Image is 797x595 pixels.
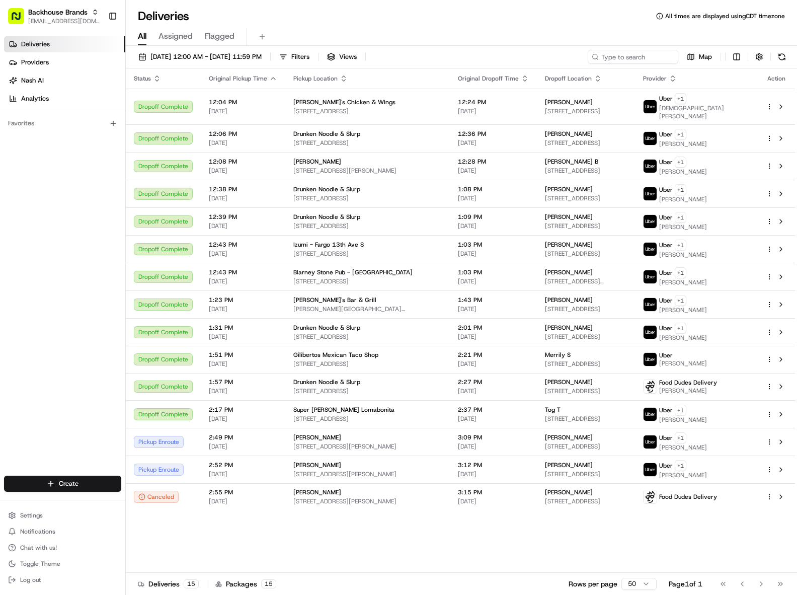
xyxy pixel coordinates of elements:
span: [DATE] [458,387,529,395]
a: 💻API Documentation [81,222,166,241]
span: 12:08 PM [209,158,277,166]
span: [PERSON_NAME] B [545,158,598,166]
span: [DATE] [458,250,529,258]
span: All [138,30,146,42]
span: 1:08 PM [458,185,529,193]
span: [PERSON_NAME] [659,195,707,203]
button: +1 [675,129,686,140]
img: uber-new-logo.jpeg [644,270,657,283]
span: 2:37 PM [458,406,529,414]
span: 1:03 PM [458,268,529,276]
span: [PERSON_NAME] [659,168,707,176]
p: Rows per page [569,579,617,589]
span: [STREET_ADDRESS][PERSON_NAME] [293,497,442,505]
span: [STREET_ADDRESS][PERSON_NAME] [545,277,627,285]
span: [PERSON_NAME] [545,130,593,138]
span: 12:24 PM [458,98,529,106]
span: [PERSON_NAME] [659,387,717,395]
img: uber-new-logo.jpeg [644,187,657,200]
span: [PERSON_NAME] [293,158,341,166]
span: Uber [659,269,673,277]
img: food_dudes.png [644,490,657,503]
button: +1 [675,460,686,471]
span: Knowledge Base [20,227,77,237]
span: [STREET_ADDRESS] [545,442,627,451]
button: Map [682,50,716,64]
span: Deliveries [21,40,50,49]
span: 2:49 PM [209,433,277,441]
span: [PERSON_NAME] [293,461,341,469]
span: [PERSON_NAME] [659,306,707,314]
button: [EMAIL_ADDRESS][DOMAIN_NAME] [28,17,100,25]
span: 12:43 PM [209,268,277,276]
span: 2:27 PM [458,378,529,386]
span: Flagged [205,30,234,42]
span: Izumi - Fargo 13th Ave S [293,241,364,249]
span: Uber [659,351,673,359]
button: +1 [675,295,686,306]
span: [PERSON_NAME] [545,433,593,441]
span: Uber [659,213,673,221]
img: Nash [10,12,30,32]
span: [DATE] [458,360,529,368]
span: Status [134,75,151,83]
span: [PERSON_NAME] [659,416,707,424]
a: Providers [4,54,125,70]
span: [PERSON_NAME] [659,334,707,342]
span: 12:06 PM [209,130,277,138]
span: Tog T [545,406,561,414]
button: Notifications [4,525,121,539]
img: uber-new-logo.jpeg [644,326,657,339]
span: Drunken Noodle & Slurp [293,324,360,332]
button: Refresh [775,50,789,64]
span: Super [PERSON_NAME] Lomabonita [293,406,394,414]
input: Clear [26,66,166,77]
span: [DATE] [458,222,529,230]
button: +1 [675,93,686,104]
div: Start new chat [45,98,165,108]
span: [DATE] [209,470,277,478]
button: Views [323,50,361,64]
span: Uber [659,296,673,305]
span: [PERSON_NAME] [659,278,707,286]
span: Original Dropoff Time [458,75,519,83]
span: Original Pickup Time [209,75,267,83]
span: Uber [659,241,673,249]
span: 12:36 PM [458,130,529,138]
span: [STREET_ADDRESS] [545,333,627,341]
span: [STREET_ADDRESS][PERSON_NAME] [293,167,442,175]
div: 📗 [10,228,18,236]
span: Uber [659,324,673,332]
div: 15 [184,579,199,588]
button: Toggle Theme [4,557,121,571]
button: Backhouse Brands [28,7,88,17]
span: [STREET_ADDRESS] [545,305,627,313]
p: Welcome 👋 [10,42,183,58]
span: Food Dudes Delivery [659,379,717,387]
img: Asif Zaman Khan [10,175,26,191]
div: Packages [215,579,276,589]
button: Backhouse Brands[EMAIL_ADDRESS][DOMAIN_NAME] [4,4,104,28]
span: [STREET_ADDRESS] [545,107,627,115]
span: Uber [659,186,673,194]
span: [STREET_ADDRESS] [293,415,442,423]
span: 3:15 PM [458,488,529,496]
img: uber-new-logo.jpeg [644,132,657,145]
span: 1:51 PM [209,351,277,359]
span: 1:57 PM [209,378,277,386]
span: 1:31 PM [209,324,277,332]
span: [STREET_ADDRESS] [293,250,442,258]
a: Nash AI [4,72,125,89]
span: [STREET_ADDRESS] [545,222,627,230]
span: Assigned [158,30,193,42]
span: [STREET_ADDRESS] [545,250,627,258]
span: 2:01 PM [458,324,529,332]
button: Canceled [134,491,179,503]
button: Create [4,476,121,492]
span: 3:09 PM [458,433,529,441]
span: [DATE] [209,360,277,368]
span: [DATE] [209,442,277,451]
span: 12:39 PM [209,213,277,221]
